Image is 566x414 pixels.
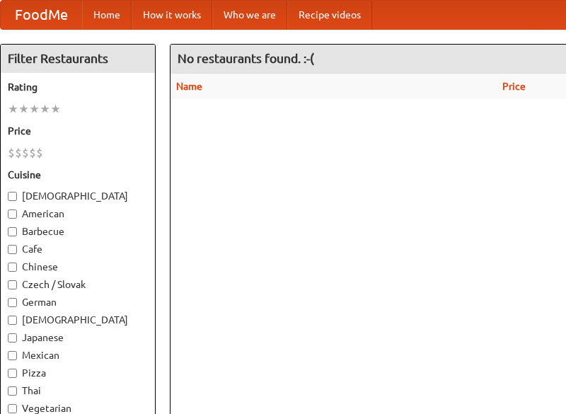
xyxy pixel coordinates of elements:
h4: Filter Restaurants [1,45,155,73]
a: Price [502,81,526,92]
label: American [8,207,148,221]
li: ★ [29,101,40,117]
a: Who we are [212,1,287,29]
label: [DEMOGRAPHIC_DATA] [8,313,148,327]
input: Mexican [8,351,17,360]
label: German [8,295,148,309]
input: Barbecue [8,227,17,236]
li: ★ [50,101,61,117]
label: Cafe [8,242,148,256]
label: Japanese [8,330,148,345]
input: Czech / Slovak [8,280,17,289]
ng-pluralize: No restaurants found. :-( [178,52,314,65]
input: Pizza [8,369,17,378]
input: Thai [8,386,17,396]
label: Pizza [8,366,148,380]
label: Czech / Slovak [8,277,148,292]
li: $ [22,145,29,161]
a: Name [176,81,202,92]
li: ★ [40,101,50,117]
label: [DEMOGRAPHIC_DATA] [8,189,148,203]
h5: Price [8,124,148,138]
li: $ [15,145,22,161]
input: Cafe [8,245,17,254]
label: Chinese [8,260,148,274]
input: [DEMOGRAPHIC_DATA] [8,316,17,325]
li: ★ [18,101,29,117]
li: $ [29,145,36,161]
a: Home [82,1,132,29]
li: ★ [8,101,18,117]
h5: Cuisine [8,168,148,182]
input: [DEMOGRAPHIC_DATA] [8,192,17,201]
input: Chinese [8,263,17,272]
h5: Rating [8,80,148,94]
input: German [8,298,17,307]
label: Thai [8,384,148,398]
input: Vegetarian [8,404,17,413]
li: $ [36,145,43,161]
input: American [8,209,17,219]
label: Barbecue [8,224,148,238]
a: How it works [132,1,212,29]
a: FoodMe [1,1,82,29]
label: Mexican [8,348,148,362]
input: Japanese [8,333,17,343]
a: Recipe videos [287,1,372,29]
li: $ [8,145,15,161]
